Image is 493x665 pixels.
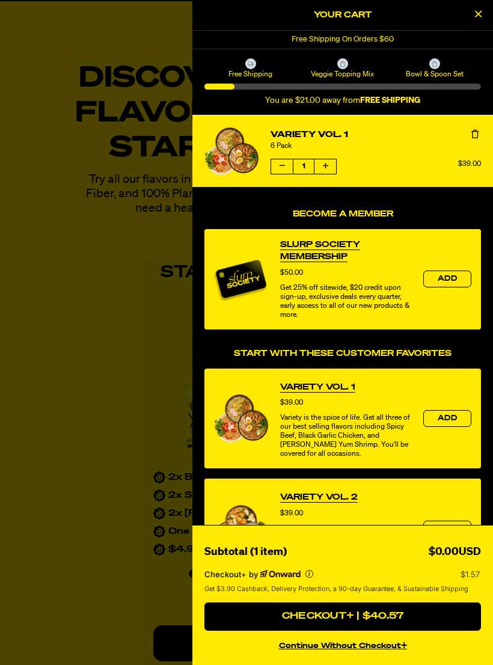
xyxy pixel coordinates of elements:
[280,510,303,517] span: $39.00
[204,127,259,175] img: Variety Vol. 1
[214,394,268,442] img: View Variety Vol. 1
[206,69,295,79] span: Free Shipping
[280,381,355,393] a: View Variety Vol. 1
[423,521,471,538] button: Add the product, Variety Vol. 2 to Cart
[204,547,287,557] span: Subtotal (1 item)
[298,69,387,79] span: Veggie Topping Mix
[280,491,358,503] a: View Variety Vol. 2
[204,369,481,469] div: product
[314,159,336,174] button: Increase quantity of Variety Vol. 1
[461,569,481,579] p: $1.57
[293,159,314,174] span: 1
[280,269,303,277] span: $50.00
[204,96,481,106] div: You are $21.00 away from
[280,399,303,406] span: $39.00
[204,6,481,24] h2: Your Cart
[204,229,481,329] div: product
[280,284,411,320] div: Get 25% off sitewide, $20 credit upon sign-up, exclusive deals every quarter, early access to all...
[469,129,481,141] button: Remove Variety Vol. 1
[204,229,481,339] div: Become a Member
[469,6,487,24] button: Close Cart
[280,239,411,263] a: View Slurp Society Membership
[458,161,481,168] span: $39.00
[391,69,479,79] span: Bowl & Spoon Set
[280,414,411,459] div: Variety is the spice of life. Get all three of our best selling flavors including Spicy Beef, Bla...
[204,115,481,187] li: product
[249,569,258,579] span: by
[204,349,481,359] h4: Start With These Customer Favorites
[260,570,301,578] a: Powered by Onward
[204,569,246,579] span: Checkout+
[271,129,481,141] a: Variety Vol. 1
[204,636,481,653] button: continue without Checkout+
[204,584,468,594] span: Get $3.90 Cashback, Delivery Protection, a 90-day Guarantee, & Sustainable Shipping
[204,478,481,579] div: product
[214,505,268,553] img: View Variety Vol. 2
[305,570,313,578] button: More info
[204,561,481,602] section: Checkout+
[204,602,481,631] button: Checkout+ | $40.57
[423,271,471,287] button: Add the product, Slurp Society Membership to Cart
[204,127,259,175] a: View details for Variety Vol. 1
[280,524,411,569] div: Spicy. Creamy. Roasted. Get our three newest flavors including Spicy Red Miso, Creamy "Chicken", ...
[429,544,481,561] div: $0.00USD
[271,159,293,174] button: Decrease quantity of Variety Vol. 1
[192,31,493,49] div: 1 of 1
[423,410,471,427] button: Add the product, Variety Vol. 1 to Cart
[438,415,457,422] span: Add
[204,209,481,219] h4: Become a Member
[360,96,420,105] b: FREE SHIPPING
[438,275,457,283] span: Add
[271,141,481,151] div: 6 Pack
[214,252,268,306] img: Membership image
